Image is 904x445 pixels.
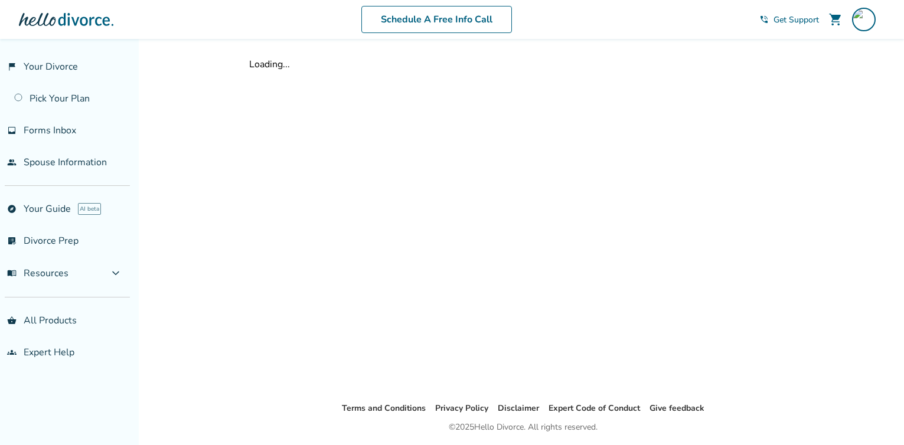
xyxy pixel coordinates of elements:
[774,14,819,25] span: Get Support
[78,203,101,215] span: AI beta
[7,316,17,325] span: shopping_basket
[7,267,68,280] span: Resources
[435,403,488,414] a: Privacy Policy
[249,58,797,71] div: Loading...
[759,15,769,24] span: phone_in_talk
[7,62,17,71] span: flag_2
[449,420,598,434] div: © 2025 Hello Divorce. All rights reserved.
[7,158,17,167] span: people
[498,401,539,415] li: Disclaimer
[109,266,123,280] span: expand_more
[828,12,843,27] span: shopping_cart
[7,126,17,135] span: inbox
[7,236,17,246] span: list_alt_check
[759,14,819,25] a: phone_in_talkGet Support
[549,403,640,414] a: Expert Code of Conduct
[342,403,426,414] a: Terms and Conditions
[361,6,512,33] a: Schedule A Free Info Call
[7,204,17,214] span: explore
[7,348,17,357] span: groups
[7,269,17,278] span: menu_book
[650,401,704,415] li: Give feedback
[852,8,876,31] img: justinm@bajabeachcafe.com
[24,124,76,137] span: Forms Inbox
